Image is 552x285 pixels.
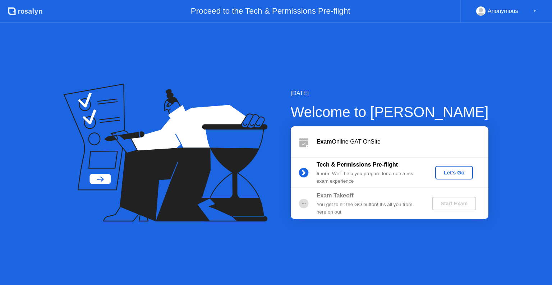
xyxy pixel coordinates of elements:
div: Start Exam [435,201,473,206]
div: You get to hit the GO button! It’s all you from here on out [317,201,420,216]
div: Online GAT OnSite [317,137,488,146]
button: Start Exam [432,197,476,210]
b: Tech & Permissions Pre-flight [317,162,398,168]
div: : We’ll help you prepare for a no-stress exam experience [317,170,420,185]
b: Exam Takeoff [317,192,354,198]
b: Exam [317,139,332,145]
button: Let's Go [435,166,473,179]
b: 5 min [317,171,330,176]
div: Welcome to [PERSON_NAME] [291,101,489,123]
div: Let's Go [438,170,470,176]
div: Anonymous [488,6,518,16]
div: [DATE] [291,89,489,98]
div: ▼ [533,6,537,16]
